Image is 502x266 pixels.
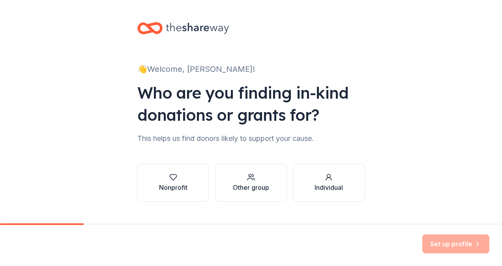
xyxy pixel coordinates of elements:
[215,164,287,202] button: Other group
[159,183,187,192] div: Nonprofit
[137,132,365,145] div: This helps us find donors likely to support your cause.
[315,183,343,192] div: Individual
[137,164,209,202] button: Nonprofit
[233,183,269,192] div: Other group
[293,164,365,202] button: Individual
[137,63,365,75] div: 👋 Welcome, [PERSON_NAME]!
[137,82,365,126] div: Who are you finding in-kind donations or grants for?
